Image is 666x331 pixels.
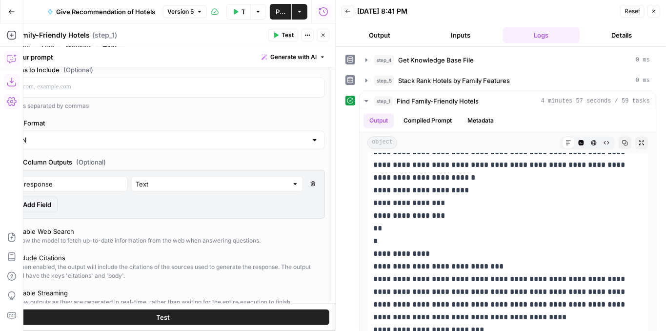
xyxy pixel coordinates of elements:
button: Publish [270,4,291,20]
span: Test Data [242,7,244,17]
span: 0 ms [636,56,650,64]
span: step_1 [374,96,393,106]
span: Stack Rank Hotels by Family Features [398,76,510,85]
button: Metadata [462,113,500,128]
span: 0 ms [636,76,650,85]
div: Enable Web Search [15,227,74,236]
span: Find Family-Friendly Hotels [397,96,479,106]
button: Add Field [8,197,58,212]
span: step_4 [374,55,394,65]
button: Reset [620,5,645,18]
button: 0 ms [360,52,656,68]
div: Domains separated by commas [1,102,325,110]
span: object [367,136,397,149]
button: Version 5 [163,5,207,18]
button: Output [363,113,394,128]
span: Reset [625,7,640,16]
div: View outputs as they are generated in real-time, rather than waiting for the entire execution to ... [15,298,292,307]
span: Test [157,312,170,322]
button: Compiled Prompt [398,113,458,128]
span: Get Knowledge Base File [398,55,474,65]
span: step_5 [374,76,394,85]
span: Give Recommendation of Hotels [56,7,155,17]
button: Generate with AI [258,51,329,63]
span: Version 5 [167,7,194,16]
div: Allow the model to fetch up-to-date information from the web when answering questions. [15,236,261,245]
input: JSON [8,135,307,145]
span: Generate with AI [270,53,317,62]
button: Inputs [422,27,499,43]
button: Output [342,27,418,43]
button: Test [268,29,298,41]
span: Test [282,31,294,40]
div: Enable Streaming [15,288,68,298]
button: Details [584,27,660,43]
span: (Optional) [63,65,93,75]
button: 0 ms [360,73,656,88]
span: ( step_1 ) [92,30,117,40]
input: Text [136,179,288,189]
span: (Optional) [76,157,106,167]
label: Domains to Include [1,65,325,75]
input: Field Name [24,179,123,189]
label: Output Format [1,118,325,128]
span: Publish [276,7,285,17]
div: When enabled, the output will include the citations of the sources used to generate the response.... [15,263,321,280]
button: Give Recommendation of Hotels [41,4,161,20]
span: Add Field [23,200,51,209]
div: Include Citations [15,253,65,263]
span: 4 minutes 57 seconds / 59 tasks [541,97,650,105]
label: Define Column Outputs [1,157,325,167]
button: 4 minutes 57 seconds / 59 tasks [360,93,656,109]
button: Logs [503,27,580,43]
button: Test Data [226,4,250,20]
